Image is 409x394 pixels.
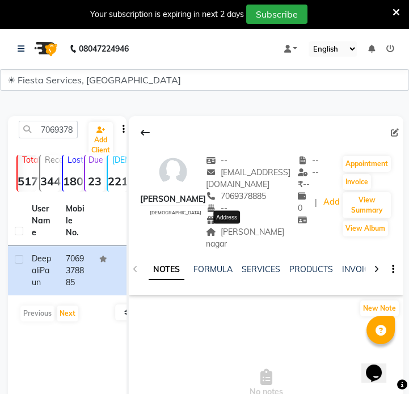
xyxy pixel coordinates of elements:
p: Recent [45,155,60,165]
strong: 344 [40,174,60,188]
img: logo [29,33,61,65]
span: 7069378885 [206,191,266,201]
span: [PERSON_NAME] nagar [206,227,284,249]
p: Total [22,155,37,165]
a: Add Client [88,122,113,158]
p: Lost [68,155,82,165]
span: [EMAIL_ADDRESS][DOMAIN_NAME] [206,167,290,189]
span: -- [206,155,227,166]
span: -- [298,179,310,189]
div: Address [213,210,240,223]
div: Your subscription is expiring in next 2 days [90,9,244,20]
span: Deepali [32,253,51,276]
a: SERVICES [242,264,280,274]
img: avatar [156,155,190,189]
p: [DEMOGRAPHIC_DATA] [112,155,127,165]
div: Back to Client [133,122,157,143]
button: Invoice [343,174,371,190]
button: Next [57,306,78,321]
a: Add [322,194,341,210]
iframe: chat widget [361,349,398,383]
p: Due [87,155,104,165]
span: -- [206,215,227,225]
strong: 23 [85,174,104,188]
input: Search by Name/Mobile/Email/Code [19,121,78,138]
td: 7069378885 [59,246,93,295]
a: INVOICES [342,264,380,274]
span: Paun [32,265,49,287]
b: 08047224946 [79,33,129,65]
span: 0 [298,191,310,213]
a: FORMULA [193,264,233,274]
button: Subscribe [246,5,307,24]
span: | [315,197,317,209]
a: PRODUCTS [289,264,333,274]
span: [DEMOGRAPHIC_DATA] [150,210,201,215]
span: -- [206,203,227,213]
span: -- [298,155,319,166]
strong: 221 [108,174,127,188]
a: NOTES [149,260,184,280]
span: ₹ [298,179,303,189]
span: -- [298,167,319,177]
th: User Name [25,196,59,246]
div: [PERSON_NAME] [140,193,206,205]
strong: 5177 [18,174,37,188]
th: Mobile No. [59,196,93,246]
button: View Summary [343,192,391,218]
strong: 1809 [63,174,82,188]
button: Appointment [343,156,391,172]
button: New Note [360,300,399,316]
button: View Album [343,221,388,236]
